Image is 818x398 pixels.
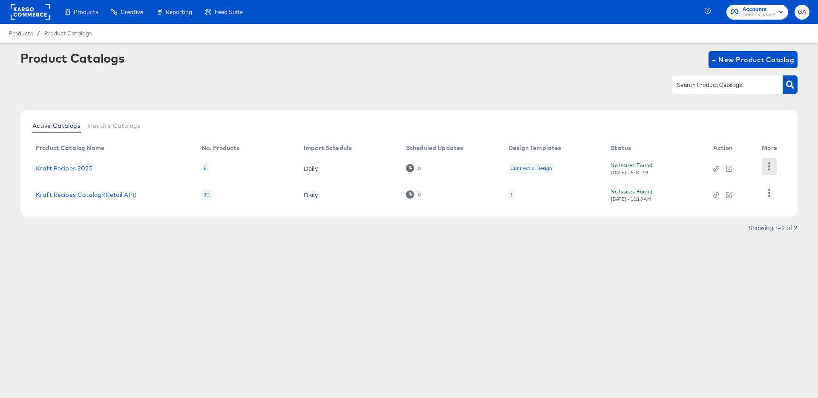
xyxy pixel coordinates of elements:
[675,80,766,90] input: Search Product Catalogs
[510,191,513,198] div: 1
[604,141,706,155] th: Status
[20,51,124,65] div: Product Catalogs
[510,165,552,172] div: Connect a Design
[406,144,464,151] div: Scheduled Updates
[743,12,775,19] span: [PERSON_NAME]
[33,30,44,37] span: /
[795,5,809,20] button: GA
[755,141,787,155] th: More
[726,5,788,20] button: Accounts[PERSON_NAME]
[508,189,515,200] div: 1
[712,54,794,66] span: + New Product Catalog
[166,9,192,15] span: Reporting
[74,9,98,15] span: Products
[202,163,209,174] div: 8
[508,163,554,174] div: Connect a Design
[406,164,421,172] div: 0
[418,165,421,171] div: 0
[121,9,143,15] span: Creative
[418,192,421,198] div: 0
[297,155,399,182] td: Daily
[748,225,798,231] div: Showing 1–2 of 2
[406,190,421,199] div: 0
[44,30,92,37] a: Product Catalogs
[9,30,33,37] span: Products
[36,165,92,172] a: Kraft Recipes 2025
[202,144,239,151] div: No. Products
[798,7,806,17] span: GA
[87,122,141,129] span: Inactive Catalogs
[743,5,775,14] span: Accounts
[297,182,399,208] td: Daily
[706,141,755,155] th: Action
[304,144,352,151] div: Import Schedule
[709,51,798,68] button: + New Product Catalog
[508,144,561,151] div: Design Templates
[36,191,137,198] a: Kraft Recipes Catalog (Retail API)
[202,189,212,200] div: 20
[36,144,104,151] div: Product Catalog Name
[32,122,81,129] span: Active Catalogs
[215,9,243,15] span: Feed Suite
